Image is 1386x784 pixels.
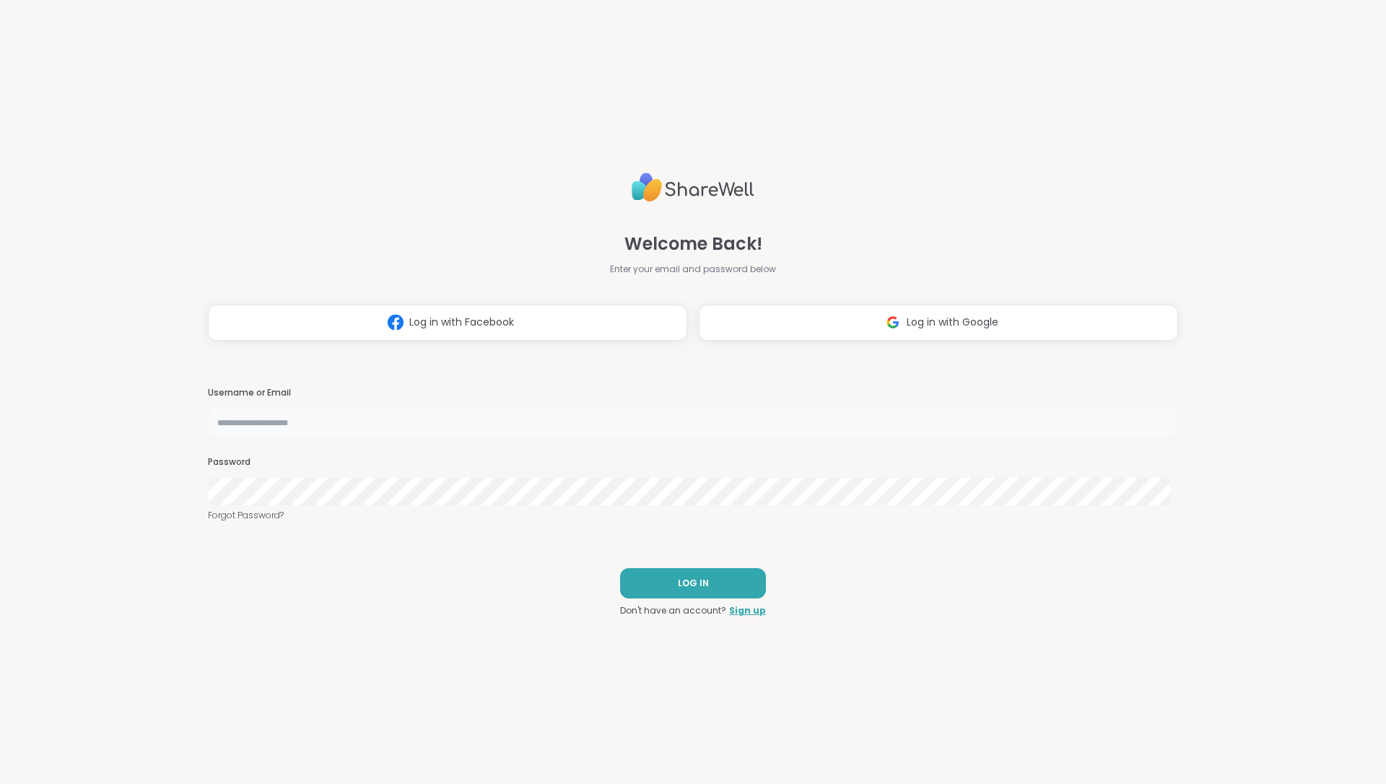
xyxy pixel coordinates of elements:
[699,305,1178,341] button: Log in with Google
[632,167,754,208] img: ShareWell Logo
[620,568,766,598] button: LOG IN
[208,387,1178,399] h3: Username or Email
[624,231,762,257] span: Welcome Back!
[678,577,709,590] span: LOG IN
[729,604,766,617] a: Sign up
[208,305,687,341] button: Log in with Facebook
[208,456,1178,469] h3: Password
[879,309,907,336] img: ShareWell Logomark
[409,315,514,330] span: Log in with Facebook
[907,315,998,330] span: Log in with Google
[382,309,409,336] img: ShareWell Logomark
[208,509,1178,522] a: Forgot Password?
[620,604,726,617] span: Don't have an account?
[610,263,776,276] span: Enter your email and password below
